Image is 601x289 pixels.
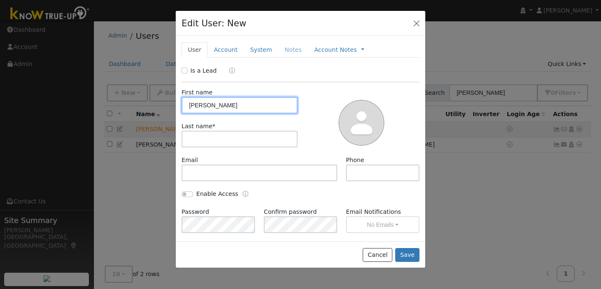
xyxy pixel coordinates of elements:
[207,42,244,58] a: Account
[182,17,246,30] h4: Edit User: New
[182,42,207,58] a: User
[182,208,209,216] label: Password
[196,190,238,198] label: Enable Access
[346,208,419,216] label: Email Notifications
[346,156,364,165] label: Phone
[182,156,198,165] label: Email
[182,122,215,131] label: Last name
[244,42,278,58] a: System
[223,66,235,76] a: Lead
[182,88,212,97] label: First name
[264,208,317,216] label: Confirm password
[190,66,217,75] label: Is a Lead
[363,248,392,262] button: Cancel
[182,68,187,74] input: Is a Lead
[314,46,357,54] a: Account Notes
[395,248,419,262] button: Save
[242,190,248,199] a: Enable Access
[212,123,215,129] span: Required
